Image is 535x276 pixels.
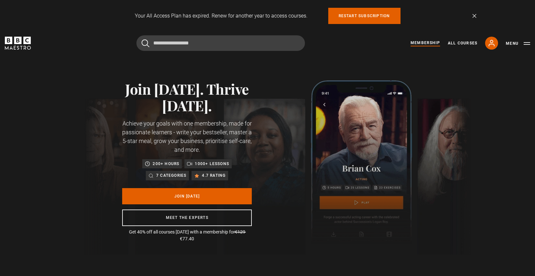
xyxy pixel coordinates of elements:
[328,8,401,24] a: Restart subscription
[122,119,252,154] p: Achieve your goals with one membership, made for passionate learners - write your bestseller, mas...
[153,161,179,167] p: 200+ hours
[122,188,252,204] a: Join [DATE]
[135,12,308,20] p: Your All Access Plan has expired. Renew for another year to access courses.
[411,40,440,46] a: Membership
[136,35,305,51] input: Search
[195,161,229,167] p: 1000+ lessons
[122,229,252,242] p: Get 40% off all courses [DATE] with a membership for
[235,229,245,234] span: €129
[5,37,31,50] svg: BBC Maestro
[448,40,477,46] a: All Courses
[506,40,530,47] button: Toggle navigation
[122,210,252,226] a: Meet the experts
[142,39,149,47] button: Submit the search query
[156,172,186,179] p: 7 categories
[180,236,194,241] span: €77.40
[202,172,226,179] p: 4.7 rating
[122,80,252,114] h1: Join [DATE]. Thrive [DATE].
